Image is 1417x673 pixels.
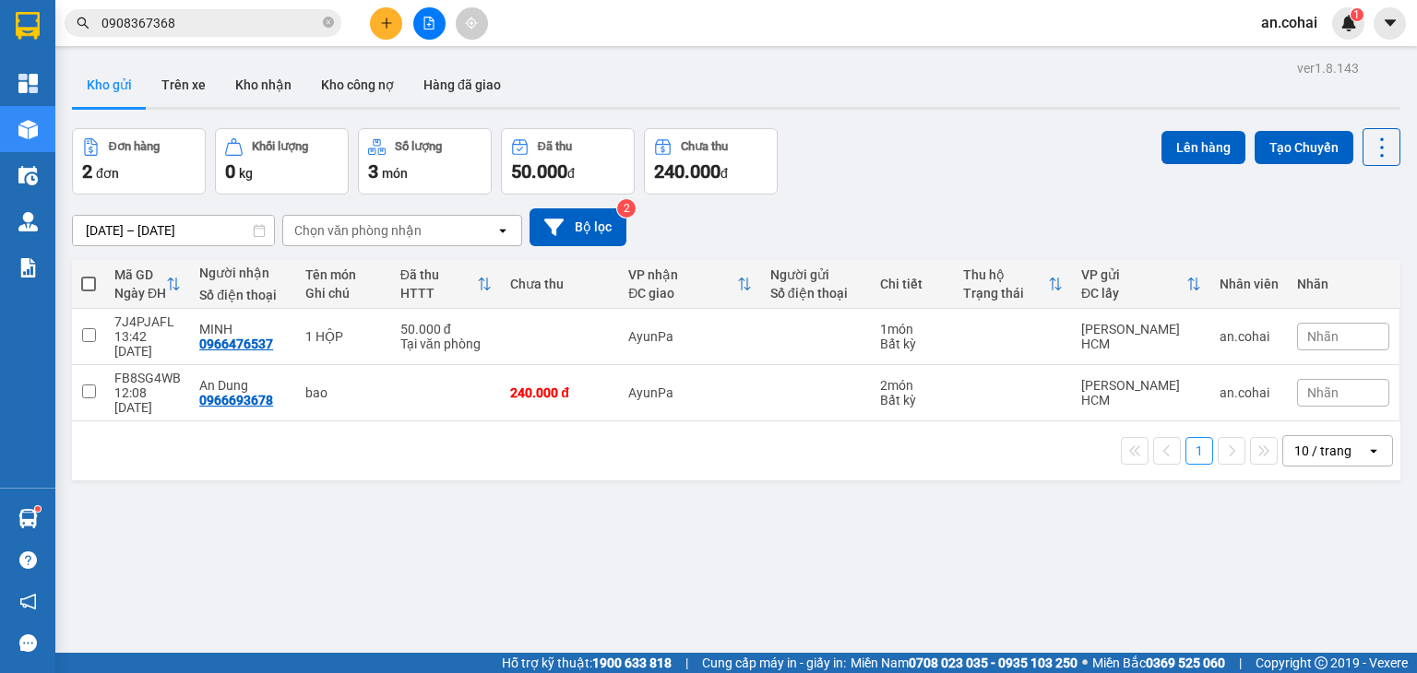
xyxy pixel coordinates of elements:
[199,393,273,407] div: 0966693678
[114,286,166,301] div: Ngày ĐH
[114,329,181,359] div: 13:42 [DATE]
[35,506,41,512] sup: 1
[1081,286,1186,301] div: ĐC lấy
[495,223,510,238] svg: open
[617,199,636,218] sup: 2
[18,258,38,277] img: solution-icon
[82,160,92,183] span: 2
[1366,443,1381,458] svg: open
[16,12,40,40] img: logo-vxr
[1161,131,1245,164] button: Lên hàng
[19,593,37,610] span: notification
[252,140,308,153] div: Khối lượng
[199,336,273,351] div: 0966476537
[18,120,38,139] img: warehouse-icon
[1146,655,1225,670] strong: 0369 525 060
[502,653,672,673] span: Hỗ trợ kỹ thuật:
[880,336,945,351] div: Bất kỳ
[18,166,38,185] img: warehouse-icon
[400,322,493,336] div: 50.000 đ
[1382,15,1399,31] span: caret-down
[305,385,382,400] div: bao
[147,63,220,107] button: Trên xe
[770,286,863,301] div: Số điện thoại
[199,266,287,280] div: Người nhận
[456,7,488,40] button: aim
[1294,442,1352,460] div: 10 / trang
[681,140,728,153] div: Chưa thu
[1185,437,1213,465] button: 1
[380,17,393,30] span: plus
[199,378,287,393] div: An Dung
[880,393,945,407] div: Bất kỳ
[963,267,1048,282] div: Thu hộ
[501,128,635,195] button: Đã thu50.000đ
[880,378,945,393] div: 2 món
[215,128,349,195] button: Khối lượng0kg
[880,277,945,291] div: Chi tiết
[770,267,863,282] div: Người gửi
[323,17,334,28] span: close-circle
[114,267,166,282] div: Mã GD
[954,260,1072,309] th: Toggle SortBy
[1081,322,1201,351] div: [PERSON_NAME] HCM
[628,267,736,282] div: VP nhận
[305,286,382,301] div: Ghi chú
[628,329,751,344] div: AyunPa
[628,385,751,400] div: AyunPa
[1081,267,1186,282] div: VP gửi
[1374,7,1406,40] button: caret-down
[199,322,287,336] div: MINH
[1255,131,1353,164] button: Tạo Chuyến
[1072,260,1210,309] th: Toggle SortBy
[199,288,287,302] div: Số điện thoại
[368,160,378,183] span: 3
[592,655,672,670] strong: 1900 633 818
[619,260,760,309] th: Toggle SortBy
[1307,329,1339,344] span: Nhãn
[400,267,478,282] div: Đã thu
[370,7,402,40] button: plus
[530,208,626,246] button: Bộ lọc
[538,140,572,153] div: Đã thu
[400,286,478,301] div: HTTT
[963,286,1048,301] div: Trạng thái
[220,63,306,107] button: Kho nhận
[1239,653,1242,673] span: |
[400,336,493,351] div: Tại văn phòng
[114,371,181,385] div: FB8SG4WB
[391,260,502,309] th: Toggle SortBy
[1353,8,1360,21] span: 1
[1351,8,1363,21] sup: 1
[510,277,610,291] div: Chưa thu
[19,634,37,652] span: message
[72,63,147,107] button: Kho gửi
[1315,656,1328,669] span: copyright
[323,15,334,32] span: close-circle
[511,160,567,183] span: 50.000
[19,551,37,569] span: question-circle
[72,128,206,195] button: Đơn hàng2đơn
[306,63,409,107] button: Kho công nợ
[409,63,516,107] button: Hàng đã giao
[1220,329,1279,344] div: an.cohai
[1297,58,1359,78] div: ver 1.8.143
[413,7,446,40] button: file-add
[77,17,89,30] span: search
[880,322,945,336] div: 1 món
[685,653,688,673] span: |
[294,221,422,240] div: Chọn văn phòng nhận
[18,74,38,93] img: dashboard-icon
[225,160,235,183] span: 0
[567,166,575,181] span: đ
[1081,378,1201,407] div: [PERSON_NAME] HCM
[851,653,1078,673] span: Miền Nam
[96,166,119,181] span: đơn
[18,212,38,231] img: warehouse-icon
[305,329,382,344] div: 1 HỘP
[395,140,442,153] div: Số lượng
[1082,659,1088,667] span: ⚪️
[465,17,478,30] span: aim
[720,166,728,181] span: đ
[101,13,319,33] input: Tìm tên, số ĐT hoặc mã đơn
